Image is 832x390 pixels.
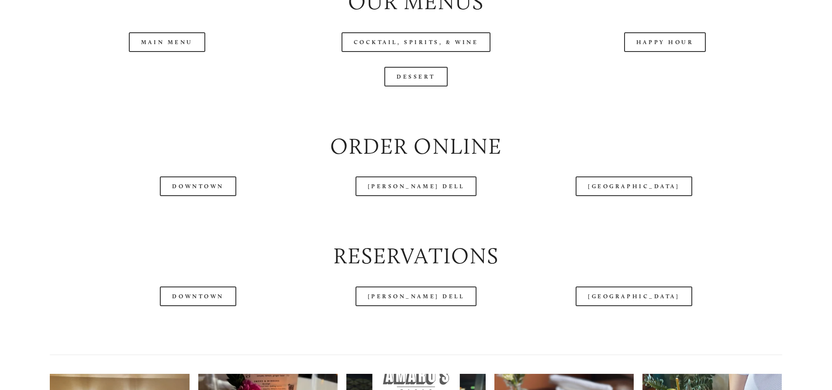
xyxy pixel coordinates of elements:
[50,131,782,162] h2: Order Online
[356,286,477,306] a: [PERSON_NAME] Dell
[160,286,236,306] a: Downtown
[160,176,236,196] a: Downtown
[384,67,448,86] a: Dessert
[576,176,692,196] a: [GEOGRAPHIC_DATA]
[356,176,477,196] a: [PERSON_NAME] Dell
[50,241,782,272] h2: Reservations
[576,286,692,306] a: [GEOGRAPHIC_DATA]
